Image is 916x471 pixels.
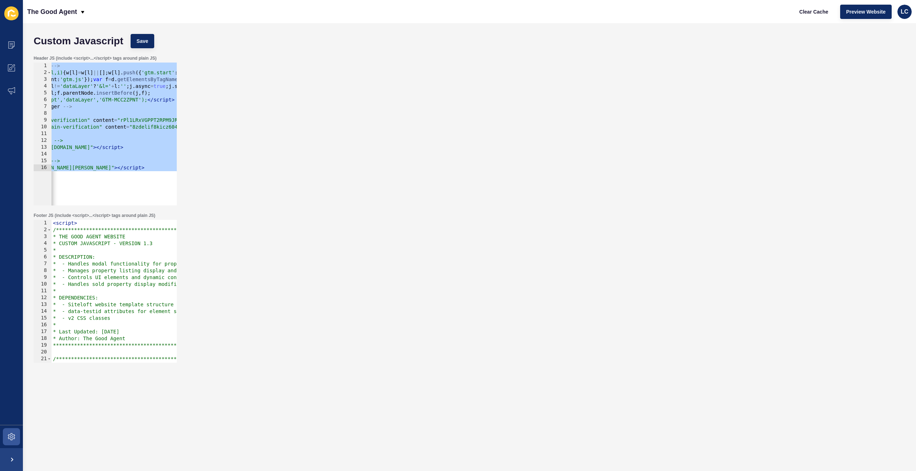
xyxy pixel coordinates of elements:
[34,110,52,117] div: 8
[34,130,52,137] div: 11
[34,261,52,267] div: 7
[34,158,52,164] div: 15
[34,103,52,110] div: 7
[799,8,828,15] span: Clear Cache
[840,5,892,19] button: Preview Website
[34,342,52,349] div: 19
[34,328,52,335] div: 17
[34,220,52,227] div: 1
[901,8,908,15] span: LC
[34,294,52,301] div: 12
[34,90,52,96] div: 5
[34,240,52,247] div: 4
[34,301,52,308] div: 13
[34,151,52,158] div: 14
[34,144,52,151] div: 13
[34,274,52,281] div: 9
[34,335,52,342] div: 18
[34,63,52,69] div: 1
[34,38,123,45] h1: Custom Javascript
[34,322,52,328] div: 16
[34,281,52,288] div: 10
[34,55,156,61] label: Header JS (include <script>...</script> tags around plain JS)
[34,247,52,254] div: 5
[131,34,155,48] button: Save
[34,83,52,90] div: 4
[34,137,52,144] div: 12
[34,124,52,130] div: 10
[27,3,77,21] p: The Good Agent
[846,8,886,15] span: Preview Website
[34,76,52,83] div: 3
[34,356,52,362] div: 21
[34,267,52,274] div: 8
[34,233,52,240] div: 3
[34,315,52,322] div: 15
[34,96,52,103] div: 6
[34,227,52,233] div: 2
[137,38,148,45] span: Save
[34,254,52,261] div: 6
[793,5,834,19] button: Clear Cache
[34,117,52,124] div: 9
[34,213,155,218] label: Footer JS (include <script>...</script> tags around plain JS)
[34,164,52,171] div: 16
[34,69,52,76] div: 2
[34,288,52,294] div: 11
[34,362,52,369] div: 22
[34,349,52,356] div: 20
[34,308,52,315] div: 14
